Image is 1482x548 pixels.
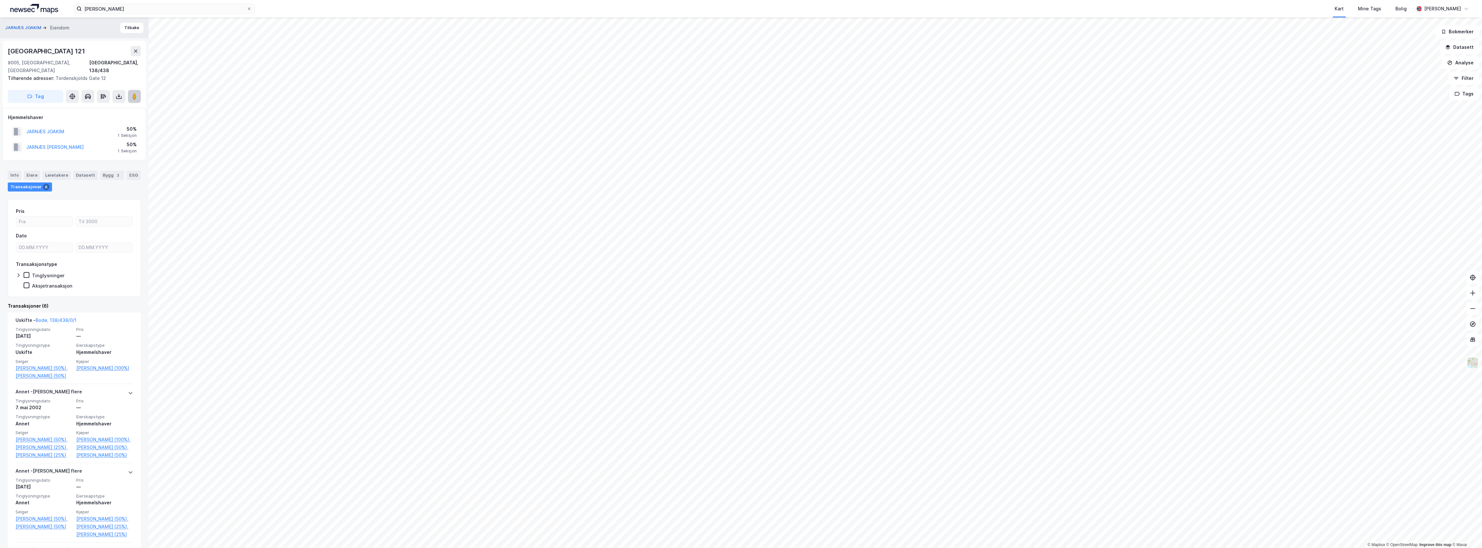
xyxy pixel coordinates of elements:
[16,499,72,507] div: Annet
[8,182,52,192] div: Transaksjoner
[50,24,69,32] div: Eiendom
[16,398,72,404] span: Tinglysningsdato
[8,171,21,180] div: Info
[1450,517,1482,548] iframe: Chat Widget
[16,436,72,444] a: [PERSON_NAME] (50%),
[16,364,72,372] a: [PERSON_NAME] (50%),
[127,171,141,180] div: ESG
[16,444,72,451] a: [PERSON_NAME] (25%),
[8,90,63,103] button: Tag
[76,477,133,483] span: Pris
[118,125,137,133] div: 50%
[76,343,133,348] span: Eierskapstype
[76,414,133,420] span: Eierskapstype
[76,499,133,507] div: Hjemmelshaver
[10,4,58,14] img: logo.a4113a55bc3d86da70a041830d287a7e.svg
[76,359,133,364] span: Kjøper
[76,243,132,252] input: DD.MM.YYYY
[16,483,72,491] div: [DATE]
[43,184,49,190] div: 6
[76,451,133,459] a: [PERSON_NAME] (50%)
[16,327,72,332] span: Tinglysningsdato
[1396,5,1407,13] div: Bolig
[43,171,71,180] div: Leietakere
[16,430,72,435] span: Selger
[8,46,86,56] div: [GEOGRAPHIC_DATA] 121
[76,531,133,538] a: [PERSON_NAME] (25%)
[76,404,133,411] div: —
[16,243,73,252] input: DD.MM.YYYY
[120,23,143,33] button: Tilbake
[16,404,72,411] div: 7. mai 2002
[1420,543,1452,547] a: Improve this map
[8,59,89,74] div: 8005, [GEOGRAPHIC_DATA], [GEOGRAPHIC_DATA]
[24,171,40,180] div: Eiere
[16,332,72,340] div: [DATE]
[1358,5,1381,13] div: Mine Tags
[118,141,137,148] div: 50%
[16,372,72,380] a: [PERSON_NAME] (50%)
[32,283,72,289] div: Aksjetransaksjon
[16,451,72,459] a: [PERSON_NAME] (25%)
[76,217,132,226] input: Til 3000
[1467,357,1479,369] img: Z
[76,327,133,332] span: Pris
[82,4,247,14] input: Søk på adresse, matrikkel, gårdeiere, leietakere eller personer
[16,414,72,420] span: Tinglysningstype
[76,444,133,451] a: [PERSON_NAME] (50%),
[16,207,25,215] div: Pris
[1335,5,1344,13] div: Kart
[16,217,73,226] input: Fra
[8,302,141,310] div: Transaksjoner (6)
[16,260,57,268] div: Transaksjonstype
[16,467,82,477] div: Annet - [PERSON_NAME] flere
[76,420,133,428] div: Hjemmelshaver
[8,74,136,82] div: Tordenskjolds Gate 12
[76,398,133,404] span: Pris
[76,348,133,356] div: Hjemmelshaver
[1424,5,1461,13] div: [PERSON_NAME]
[16,359,72,364] span: Selger
[1368,543,1385,547] a: Mapbox
[89,59,141,74] div: [GEOGRAPHIC_DATA], 138/438
[1387,543,1418,547] a: OpenStreetMap
[1436,25,1479,38] button: Bokmerker
[73,171,98,180] div: Datasett
[76,493,133,499] span: Eierskapstype
[16,523,72,531] a: [PERSON_NAME] (50%)
[16,515,72,523] a: [PERSON_NAME] (50%),
[16,509,72,515] span: Selger
[1442,56,1479,69] button: Analyse
[1440,41,1479,54] button: Datasett
[16,493,72,499] span: Tinglysningstype
[118,133,137,138] div: 1 Seksjon
[115,172,122,179] div: 3
[76,430,133,435] span: Kjøper
[100,171,124,180] div: Bygg
[76,523,133,531] a: [PERSON_NAME] (25%),
[16,316,76,327] div: Uskifte -
[16,388,82,398] div: Annet - [PERSON_NAME] flere
[16,477,72,483] span: Tinglysningsdato
[5,25,43,31] button: JARNÆS JOAKIM
[118,148,137,154] div: 1 Seksjon
[76,515,133,523] a: [PERSON_NAME] (50%),
[1450,517,1482,548] div: Kontrollprogram for chat
[8,114,141,121] div: Hjemmelshaver
[8,75,56,81] span: Tilhørende adresser:
[36,317,76,323] a: Bodø, 138/438/0/1
[1449,87,1479,100] button: Tags
[76,509,133,515] span: Kjøper
[32,272,65,279] div: Tinglysninger
[1448,72,1479,85] button: Filter
[16,232,27,240] div: Dato
[16,343,72,348] span: Tinglysningstype
[76,483,133,491] div: —
[16,420,72,428] div: Annet
[76,332,133,340] div: —
[76,364,133,372] a: [PERSON_NAME] (100%)
[16,348,72,356] div: Uskifte
[76,436,133,444] a: [PERSON_NAME] (100%),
